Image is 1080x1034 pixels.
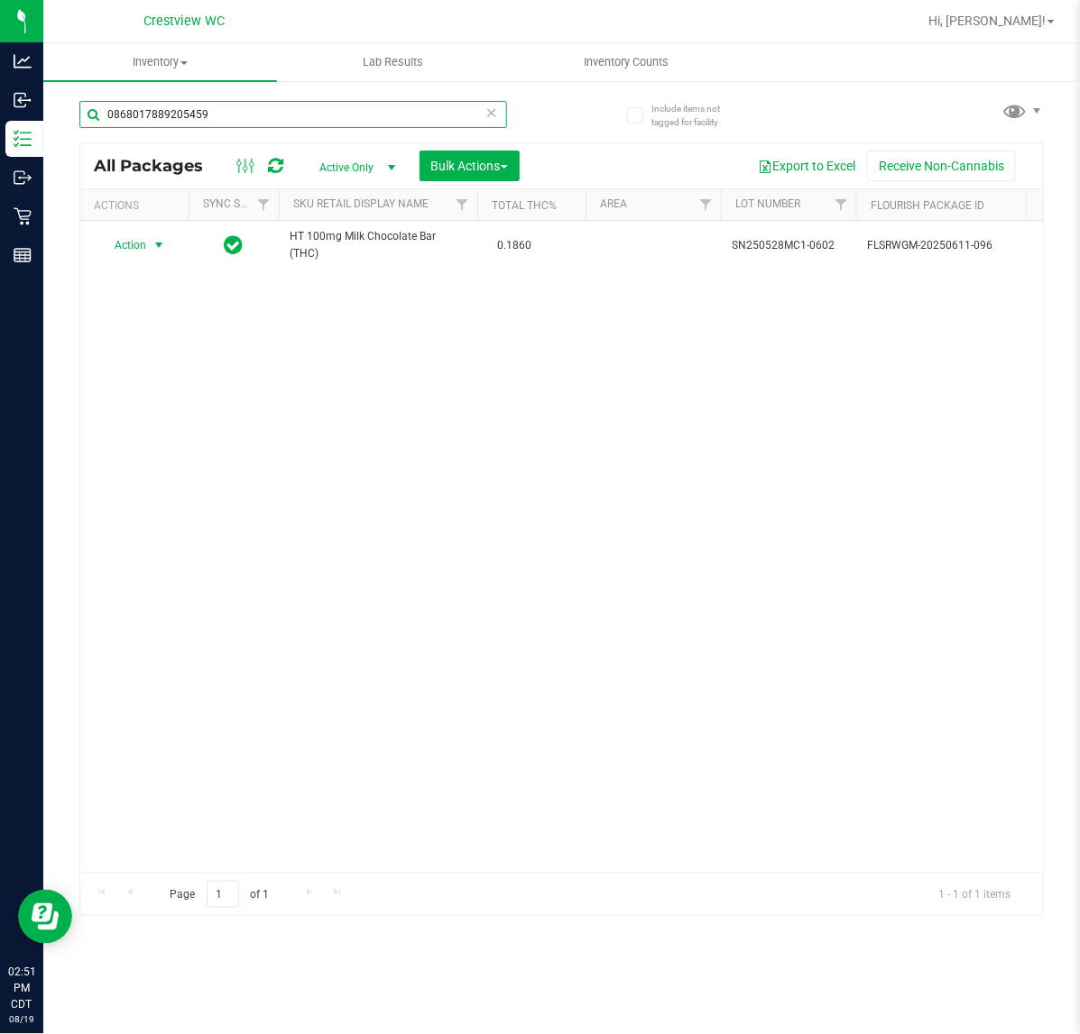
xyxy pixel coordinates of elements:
[928,14,1046,28] span: Hi, [PERSON_NAME]!
[207,881,239,909] input: 1
[293,197,429,210] a: SKU Retail Display Name
[14,91,32,109] inline-svg: Inbound
[43,54,277,70] span: Inventory
[492,199,557,212] a: Total THC%
[8,964,35,1012] p: 02:51 PM CDT
[277,43,511,81] a: Lab Results
[203,197,272,210] a: Sync Status
[431,159,508,173] span: Bulk Actions
[225,233,244,258] span: In Sync
[420,151,520,181] button: Bulk Actions
[510,43,743,81] a: Inventory Counts
[14,52,32,70] inline-svg: Analytics
[14,169,32,187] inline-svg: Outbound
[94,199,181,212] div: Actions
[98,233,147,258] span: Action
[338,54,448,70] span: Lab Results
[14,207,32,225] inline-svg: Retail
[448,189,477,220] a: Filter
[249,189,279,220] a: Filter
[924,881,1025,908] span: 1 - 1 of 1 items
[8,1012,35,1026] p: 08/19
[154,881,284,909] span: Page of 1
[485,101,498,124] span: Clear
[867,237,1044,254] span: FLSRWGM-20250611-096
[735,197,800,210] a: Lot Number
[94,156,221,176] span: All Packages
[871,199,984,212] a: Flourish Package ID
[43,43,277,81] a: Inventory
[559,54,693,70] span: Inventory Counts
[488,233,540,259] span: 0.1860
[79,101,507,128] input: Search Package ID, Item Name, SKU, Lot or Part Number...
[732,237,845,254] span: SN250528MC1-0602
[143,14,225,29] span: Crestview WC
[746,151,867,181] button: Export to Excel
[651,102,742,129] span: Include items not tagged for facility
[14,130,32,148] inline-svg: Inventory
[18,890,72,944] iframe: Resource center
[867,151,1016,181] button: Receive Non-Cannabis
[600,197,627,210] a: Area
[148,233,171,258] span: select
[290,228,466,262] span: HT 100mg Milk Chocolate Bar (THC)
[826,189,856,220] a: Filter
[14,246,32,264] inline-svg: Reports
[691,189,721,220] a: Filter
